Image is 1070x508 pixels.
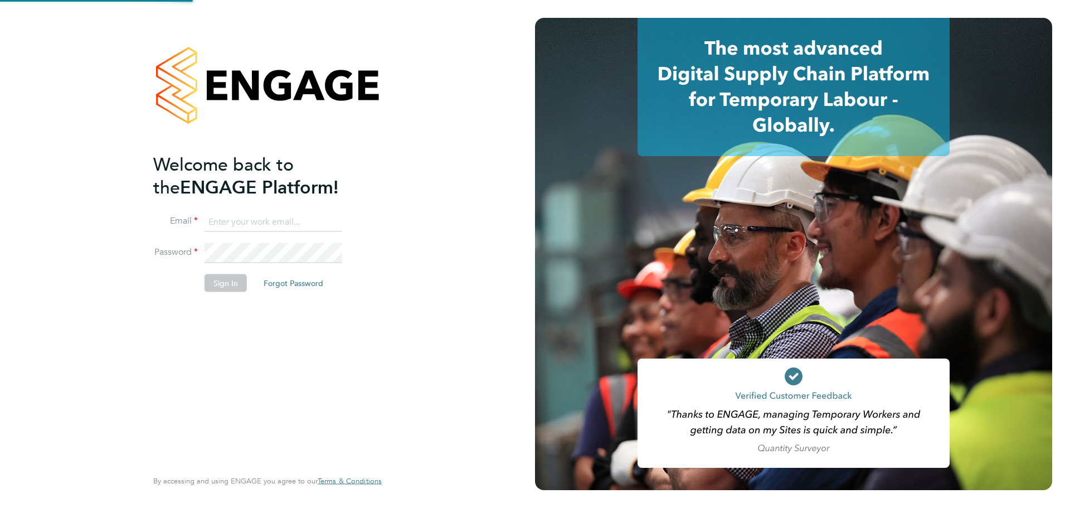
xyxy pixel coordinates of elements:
h2: ENGAGE Platform! [153,153,371,199]
label: Email [153,215,198,227]
span: Welcome back to the [153,153,294,198]
label: Password [153,246,198,258]
input: Enter your work email... [205,212,342,232]
span: By accessing and using ENGAGE you agree to our [153,476,382,486]
button: Forgot Password [255,274,332,292]
button: Sign In [205,274,247,292]
span: Terms & Conditions [318,476,382,486]
a: Terms & Conditions [318,477,382,486]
